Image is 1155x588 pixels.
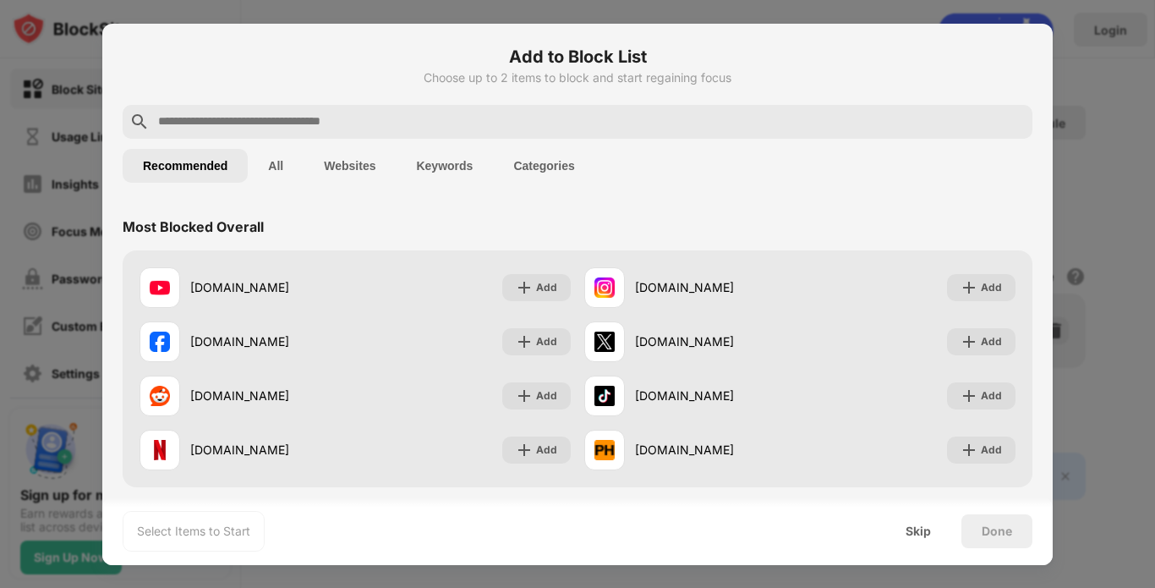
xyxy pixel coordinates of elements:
img: favicons [594,386,615,406]
img: favicons [150,440,170,460]
div: [DOMAIN_NAME] [635,332,800,350]
img: favicons [594,332,615,352]
div: Most Blocked Overall [123,218,264,235]
div: [DOMAIN_NAME] [635,278,800,296]
div: Add [981,279,1002,296]
img: favicons [594,440,615,460]
button: All [248,149,304,183]
div: [DOMAIN_NAME] [635,387,800,404]
div: Add [536,387,557,404]
div: [DOMAIN_NAME] [635,441,800,459]
button: Keywords [396,149,493,183]
img: favicons [594,278,615,298]
div: Done [982,525,1012,538]
img: search.svg [129,112,150,132]
img: favicons [150,278,170,298]
div: Skip [906,525,931,538]
button: Recommended [123,149,248,183]
img: favicons [150,386,170,406]
img: favicons [150,332,170,352]
div: Add [536,279,557,296]
button: Categories [493,149,594,183]
button: Websites [304,149,396,183]
div: Add [536,333,557,350]
div: [DOMAIN_NAME] [190,441,355,459]
div: Add [981,333,1002,350]
div: Add [981,387,1002,404]
div: Add [981,442,1002,459]
div: [DOMAIN_NAME] [190,278,355,296]
div: Add [536,442,557,459]
div: [DOMAIN_NAME] [190,387,355,404]
div: Choose up to 2 items to block and start regaining focus [123,71,1032,85]
div: [DOMAIN_NAME] [190,332,355,350]
div: Select Items to Start [137,523,250,540]
h6: Add to Block List [123,44,1032,69]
